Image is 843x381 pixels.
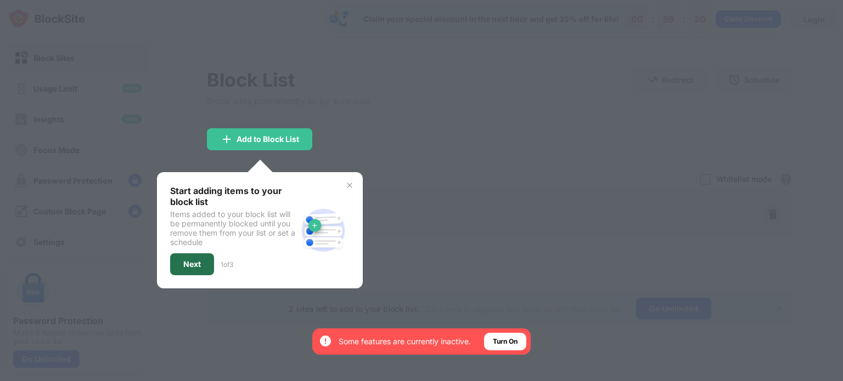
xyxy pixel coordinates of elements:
div: Turn On [493,336,518,347]
div: Some features are currently inactive. [339,336,471,347]
div: Next [183,260,201,269]
img: x-button.svg [345,181,354,190]
img: block-site.svg [297,204,350,257]
div: 1 of 3 [221,260,233,269]
div: Start adding items to your block list [170,185,297,207]
div: Items added to your block list will be permanently blocked until you remove them from your list o... [170,209,297,247]
img: error-circle-white.svg [319,334,332,348]
div: Add to Block List [237,135,299,144]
